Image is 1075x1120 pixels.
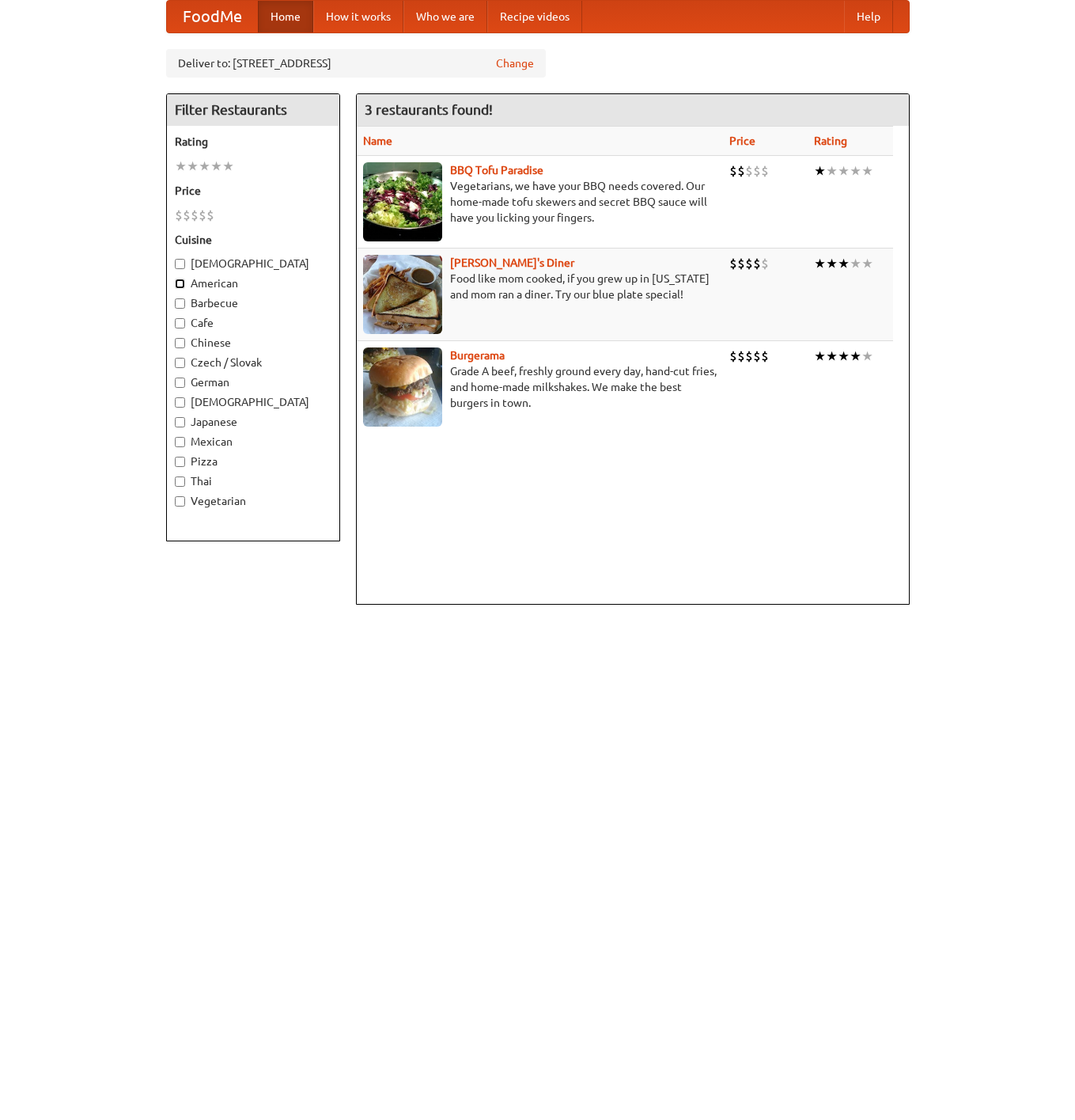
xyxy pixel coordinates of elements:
li: $ [745,255,753,272]
li: ★ [838,255,850,272]
ng-pluralize: 3 restaurants found! [365,102,493,117]
a: Recipe videos [487,1,582,32]
label: Thai [175,473,331,489]
li: $ [737,347,745,365]
li: ★ [861,255,873,272]
input: Chinese [175,338,185,348]
li: $ [191,207,199,224]
label: Mexican [175,434,331,450]
li: $ [745,347,753,365]
p: Food like mom cooked, if you grew up in [US_STATE] and mom ran a diner. Try our blue plate special! [363,271,717,302]
li: ★ [814,162,826,180]
img: sallys.jpg [363,255,442,334]
li: ★ [861,162,873,180]
label: Chinese [175,335,331,351]
label: Japanese [175,414,331,430]
li: $ [753,255,761,272]
label: Vegetarian [175,493,331,509]
h4: Filter Restaurants [167,94,339,126]
input: Japanese [175,417,185,427]
a: FoodMe [167,1,258,32]
label: Czech / Slovak [175,355,331,370]
li: ★ [850,347,861,365]
li: ★ [861,347,873,365]
input: Vegetarian [175,496,185,507]
li: $ [753,347,761,365]
h5: Price [175,183,331,199]
input: American [175,279,185,289]
li: ★ [814,347,826,365]
a: Help [844,1,893,32]
li: $ [761,347,769,365]
li: ★ [175,158,187,175]
li: $ [761,162,769,180]
li: $ [729,255,737,272]
li: ★ [826,162,838,180]
li: ★ [222,158,234,175]
input: Mexican [175,437,185,447]
li: ★ [826,255,838,272]
label: Barbecue [175,295,331,311]
a: How it works [313,1,403,32]
li: $ [761,255,769,272]
li: ★ [187,158,199,175]
input: German [175,378,185,388]
label: [DEMOGRAPHIC_DATA] [175,394,331,410]
li: $ [183,207,191,224]
li: ★ [199,158,210,175]
a: Rating [814,135,847,147]
a: [PERSON_NAME]'s Diner [450,256,574,269]
a: Burgerama [450,349,505,362]
p: Grade A beef, freshly ground every day, hand-cut fries, and home-made milkshakes. We make the bes... [363,363,717,411]
li: ★ [814,255,826,272]
label: German [175,374,331,390]
input: Pizza [175,457,185,467]
a: Price [729,135,755,147]
li: $ [753,162,761,180]
li: ★ [850,255,861,272]
label: Pizza [175,454,331,469]
li: $ [737,162,745,180]
label: Cafe [175,315,331,331]
li: $ [175,207,183,224]
input: Cafe [175,318,185,328]
li: ★ [838,162,850,180]
img: tofuparadise.jpg [363,162,442,241]
input: Czech / Slovak [175,358,185,368]
a: Home [258,1,313,32]
a: Name [363,135,392,147]
li: ★ [850,162,861,180]
li: ★ [210,158,222,175]
a: Who we are [403,1,487,32]
div: Deliver to: [STREET_ADDRESS] [166,49,546,78]
label: American [175,275,331,291]
p: Vegetarians, we have your BBQ needs covered. Our home-made tofu skewers and secret BBQ sauce will... [363,178,717,226]
input: Thai [175,476,185,487]
a: Change [496,55,534,71]
label: [DEMOGRAPHIC_DATA] [175,256,331,271]
input: [DEMOGRAPHIC_DATA] [175,259,185,269]
li: $ [729,162,737,180]
li: $ [206,207,214,224]
li: $ [199,207,206,224]
input: [DEMOGRAPHIC_DATA] [175,397,185,408]
li: $ [737,255,745,272]
h5: Cuisine [175,232,331,248]
img: burgerama.jpg [363,347,442,427]
a: BBQ Tofu Paradise [450,164,543,177]
li: $ [745,162,753,180]
input: Barbecue [175,298,185,309]
li: ★ [838,347,850,365]
li: $ [729,347,737,365]
h5: Rating [175,134,331,150]
li: ★ [826,347,838,365]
